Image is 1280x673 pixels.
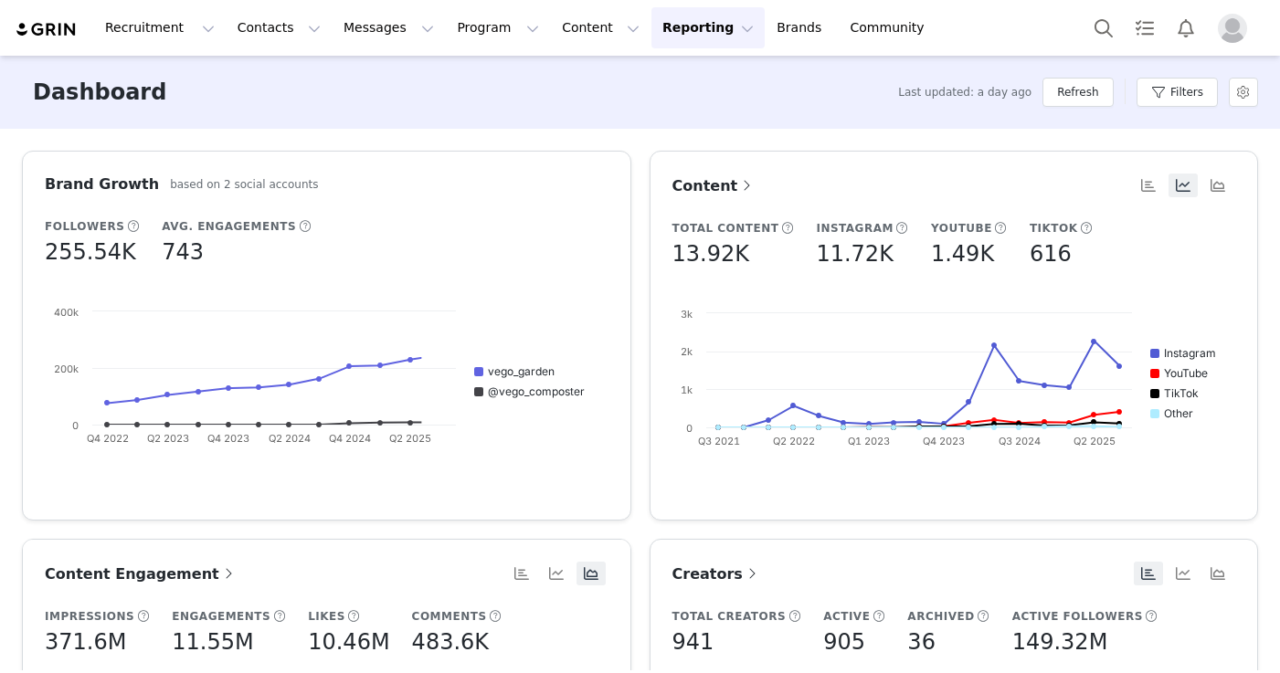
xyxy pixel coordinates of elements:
h5: 743 [162,236,204,268]
h5: Likes [308,608,345,625]
text: TikTok [1164,386,1199,400]
h5: Total Creators [672,608,787,625]
h5: 941 [672,626,714,658]
h5: Followers [45,218,124,235]
h5: Archived [907,608,974,625]
h5: Engagements [172,608,270,625]
a: Content Engagement [45,563,238,585]
text: Q2 2025 [1073,435,1115,447]
h5: 905 [823,626,865,658]
text: 3k [681,308,693,321]
text: Q2 2022 [772,435,814,447]
button: Filters [1137,78,1218,107]
h5: 149.32M [1012,626,1108,658]
h5: 11.72K [816,237,893,270]
button: Reporting [651,7,765,48]
a: Community [840,7,944,48]
text: Q2 2024 [269,432,311,445]
text: Q2 2025 [389,432,431,445]
text: Instagram [1164,346,1216,360]
h5: YouTube [931,220,992,237]
text: Other [1164,406,1193,420]
text: @vego_composter [488,384,585,398]
h5: 36 [907,626,936,658]
h5: 483.6K [412,626,489,658]
text: 2k [681,345,693,358]
span: Last updated: a day ago [898,84,1031,100]
a: Content [672,174,756,197]
h5: 10.46M [308,626,389,658]
img: placeholder-profile.jpg [1218,14,1247,43]
text: Q2 2023 [147,432,189,445]
text: YouTube [1164,366,1208,380]
text: Q4 2023 [923,435,965,447]
span: Creators [672,565,761,583]
button: Contacts [227,7,332,48]
text: Q4 2022 [87,432,129,445]
h5: 11.55M [172,626,253,658]
text: 0 [72,419,79,432]
a: Brands [766,7,838,48]
h5: Impressions [45,608,134,625]
button: Messages [333,7,445,48]
h5: Instagram [816,220,894,237]
h5: Total Content [672,220,779,237]
text: vego_garden [488,364,555,378]
text: Q3 2024 [998,435,1040,447]
text: 200k [54,363,79,375]
button: Recruitment [94,7,226,48]
h3: Brand Growth [45,174,159,195]
h5: based on 2 social accounts [170,176,318,193]
button: Content [551,7,651,48]
h5: 1.49K [931,237,994,270]
button: Profile [1207,14,1265,43]
h5: 371.6M [45,626,126,658]
h5: TikTok [1030,220,1078,237]
text: Q3 2021 [697,435,739,447]
span: Content Engagement [45,565,238,583]
img: grin logo [15,21,79,38]
h3: Dashboard [33,76,166,109]
h5: Comments [412,608,487,625]
h5: 616 [1030,237,1072,270]
h5: 255.54K [45,236,136,268]
a: Creators [672,563,761,585]
text: 400k [54,306,79,319]
button: Search [1084,7,1124,48]
text: 0 [686,422,693,435]
a: Tasks [1125,7,1165,48]
h5: Active Followers [1012,608,1143,625]
h5: Active [823,608,870,625]
text: Q1 2023 [848,435,890,447]
text: Q4 2024 [329,432,371,445]
h5: Avg. Engagements [162,218,296,235]
text: 1k [681,384,693,396]
h5: 13.92K [672,237,749,270]
button: Program [446,7,550,48]
text: Q4 2023 [207,432,249,445]
button: Refresh [1042,78,1113,107]
span: Content [672,177,756,195]
button: Notifications [1166,7,1206,48]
